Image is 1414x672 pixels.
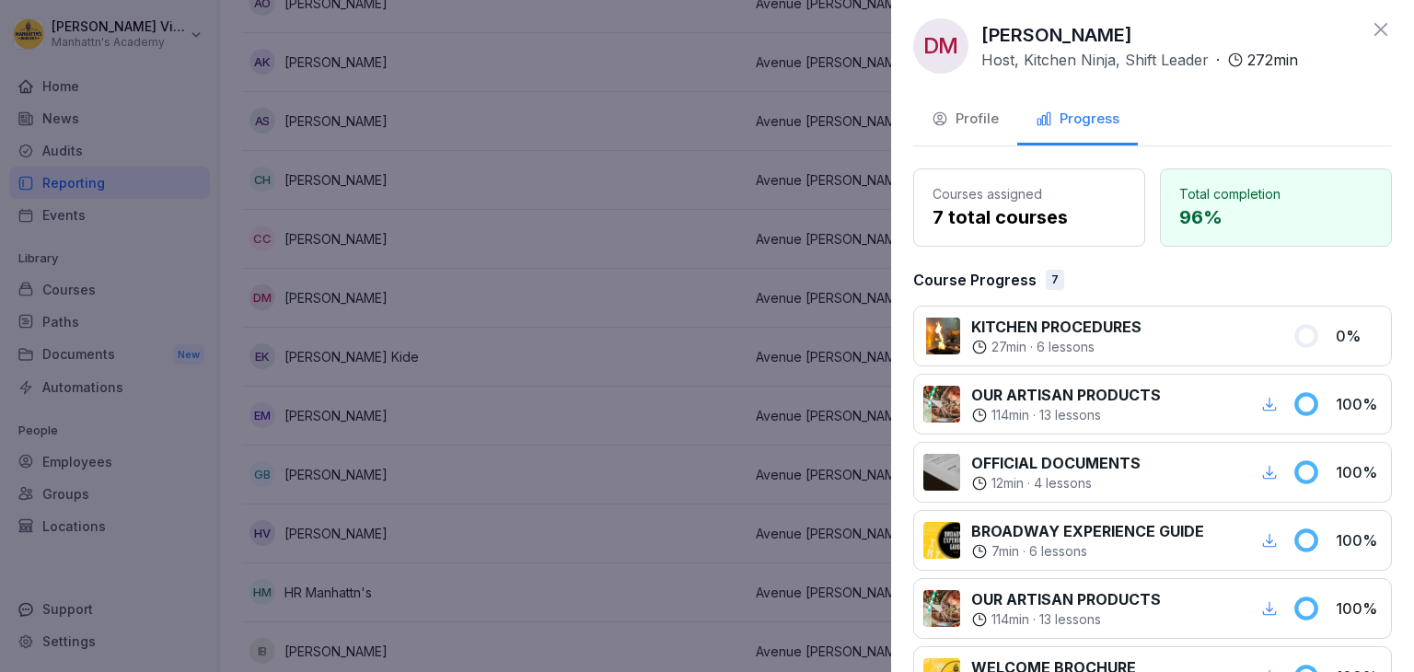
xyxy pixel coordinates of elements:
[1037,338,1095,356] p: 6 lessons
[913,18,968,74] div: DM
[1179,184,1373,203] p: Total completion
[981,49,1209,71] p: Host, Kitchen Ninja, Shift Leader
[1336,393,1382,415] p: 100 %
[913,269,1037,291] p: Course Progress
[991,474,1024,492] p: 12 min
[971,474,1141,492] div: ·
[1247,49,1298,71] p: 272 min
[1034,474,1092,492] p: 4 lessons
[971,452,1141,474] p: OFFICIAL DOCUMENTS
[1336,461,1382,483] p: 100 %
[933,203,1126,231] p: 7 total courses
[991,610,1029,629] p: 114 min
[981,21,1132,49] p: [PERSON_NAME]
[932,109,999,130] div: Profile
[1336,597,1382,620] p: 100 %
[1039,610,1101,629] p: 13 lessons
[971,610,1161,629] div: ·
[971,520,1204,542] p: BROADWAY EXPERIENCE GUIDE
[1046,270,1064,290] div: 7
[991,542,1019,561] p: 7 min
[1039,406,1101,424] p: 13 lessons
[913,96,1017,145] button: Profile
[933,184,1126,203] p: Courses assigned
[971,384,1161,406] p: OUR ARTISAN PRODUCTS
[1336,529,1382,551] p: 100 %
[971,588,1161,610] p: OUR ARTISAN PRODUCTS
[1179,203,1373,231] p: 96 %
[991,338,1026,356] p: 27 min
[981,49,1298,71] div: ·
[1336,325,1382,347] p: 0 %
[991,406,1029,424] p: 114 min
[1017,96,1138,145] button: Progress
[971,406,1161,424] div: ·
[971,316,1142,338] p: KITCHEN PROCEDURES
[1029,542,1087,561] p: 6 lessons
[971,338,1142,356] div: ·
[971,542,1204,561] div: ·
[1036,109,1119,130] div: Progress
